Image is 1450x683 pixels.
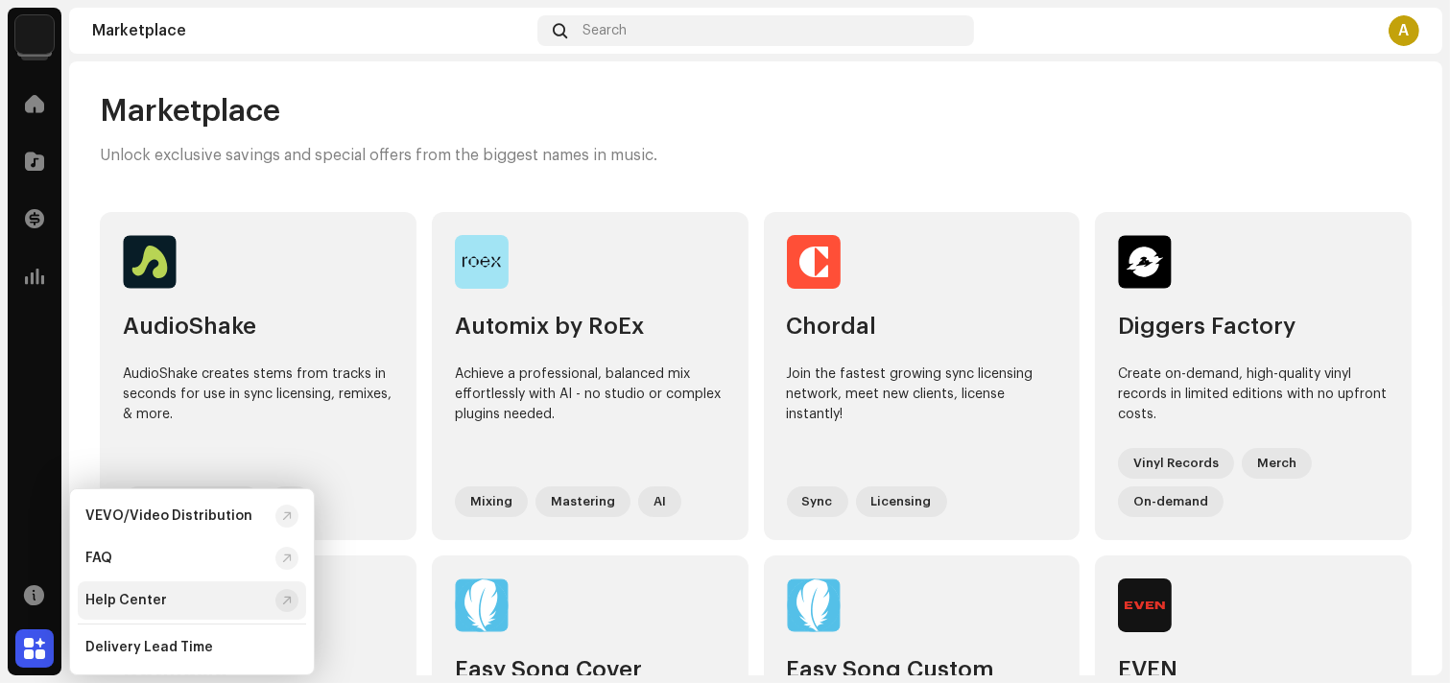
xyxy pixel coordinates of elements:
[85,551,112,566] div: FAQ
[1389,15,1419,46] div: A
[638,486,681,517] div: AI
[535,486,630,517] div: Mastering
[455,578,509,632] img: a95fe301-50de-48df-99e3-24891476c30c
[123,312,393,341] div: AudioShake
[455,486,528,517] div: Mixing
[269,486,312,517] div: AI
[15,15,54,54] img: bb356b9b-6e90-403f-adc8-c282c7c2e227
[455,312,725,341] div: Automix by RoEx
[123,235,177,289] img: 2fd7bcad-6c73-4393-bbe1-37a2d9795fdd
[123,486,261,517] div: Stem Separation
[92,23,530,38] div: Marketplace
[100,146,657,166] p: Unlock exclusive savings and special offers from the biggest names in music.
[582,23,627,38] span: Search
[787,486,848,517] div: Sync
[856,486,947,517] div: Licensing
[85,593,167,608] div: Help Center
[787,365,1058,463] div: Join the fastest growing sync licensing network, meet new clients, license instantly!
[455,365,725,463] div: Achieve a professional, balanced mix effortlessly with AI - no studio or complex plugins needed.
[100,92,280,130] span: Marketplace
[85,508,252,524] div: VEVO/Video Distribution
[455,235,509,289] img: 3e92c471-8f99-4bc3-91af-f70f33238202
[78,539,306,577] re-m-nav-item: FAQ
[1118,365,1389,425] div: Create on-demand, high-quality vinyl records in limited editions with no upfront costs.
[1118,578,1172,632] img: 60ceb9ec-a8b3-4a3c-9260-8138a3b22953
[78,628,306,667] re-m-nav-item: Delivery Lead Time
[78,581,306,620] re-m-nav-item: Help Center
[787,235,841,289] img: 9e8a6d41-7326-4eb6-8be3-a4db1a720e63
[787,312,1058,341] div: Chordal
[123,365,393,463] div: AudioShake creates stems from tracks in seconds for use in sync licensing, remixes, & more.
[85,640,213,655] div: Delivery Lead Time
[1118,448,1234,479] div: Vinyl Records
[1242,448,1312,479] div: Merch
[1118,235,1172,289] img: afae1709-c827-4b76-a652-9ddd8808f967
[1118,486,1224,517] div: On-demand
[787,578,841,632] img: 35edca2f-5628-4998-9fc9-38d367af0ecc
[1118,312,1389,341] div: Diggers Factory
